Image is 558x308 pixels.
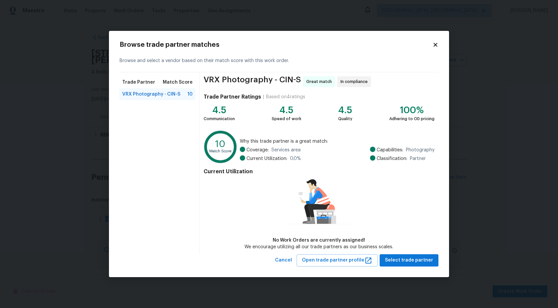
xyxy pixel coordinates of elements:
text: Match Score [209,150,232,153]
div: | [261,94,266,100]
div: Adhering to OD pricing [389,116,434,122]
button: Cancel [272,254,295,267]
span: Services area [271,147,301,153]
span: Capabilities: [377,147,403,153]
span: Coverage: [246,147,269,153]
span: Select trade partner [385,256,433,265]
span: In compliance [340,78,370,85]
div: Browse and select a vendor based on their match score with this work order. [120,49,438,72]
span: 10 [187,91,193,98]
h4: Trade Partner Ratings [204,94,261,100]
span: Photography [406,147,434,153]
span: Open trade partner profile [302,256,372,265]
div: Communication [204,116,235,122]
div: 4.5 [272,107,301,114]
div: 100% [389,107,434,114]
span: Match Score [163,79,193,86]
text: 10 [215,139,226,149]
span: VRX Photography - CIN-S [122,91,180,98]
button: Select trade partner [380,254,438,267]
span: Cancel [275,256,292,265]
div: Based on 4 ratings [266,94,305,100]
span: Classification: [377,155,407,162]
span: Current Utilization: [246,155,287,162]
div: Speed of work [272,116,301,122]
button: Open trade partner profile [297,254,378,267]
div: 4.5 [338,107,352,114]
span: Why this trade partner is a great match: [240,138,434,145]
span: Trade Partner [122,79,155,86]
span: VRX Photography - CIN-S [204,76,301,87]
div: 4.5 [204,107,235,114]
div: No Work Orders are currently assigned! [244,237,393,244]
div: We encourage utilizing all our trade partners as our business scales. [244,244,393,250]
div: Quality [338,116,352,122]
span: 0.0 % [290,155,301,162]
h4: Current Utilization [204,168,434,175]
span: Partner [410,155,426,162]
span: Great match [306,78,334,85]
h2: Browse trade partner matches [120,41,432,48]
